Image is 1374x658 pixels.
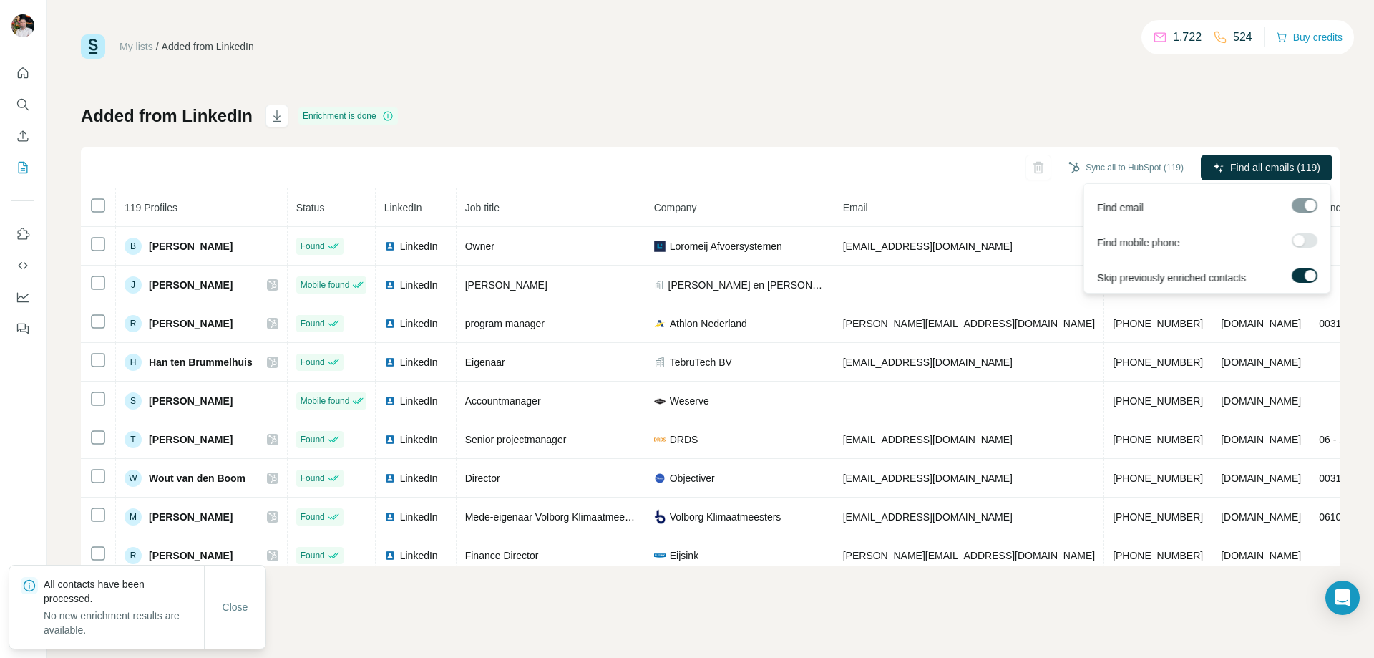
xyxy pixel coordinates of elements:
span: Finance Director [465,550,539,561]
span: [PHONE_NUMBER] [1113,550,1203,561]
span: 119 Profiles [125,202,177,213]
span: [PHONE_NUMBER] [1113,434,1203,445]
button: Search [11,92,34,117]
div: T [125,431,142,448]
button: My lists [11,155,34,180]
span: Han ten Brummelhuis [149,355,253,369]
img: Avatar [11,14,34,37]
span: Found [301,356,325,369]
span: Found [301,317,325,330]
img: LinkedIn logo [384,550,396,561]
button: Close [213,594,258,620]
span: LinkedIn [400,278,438,292]
span: [PHONE_NUMBER] [1113,473,1203,484]
span: [PERSON_NAME] [149,239,233,253]
span: Find all emails (119) [1230,160,1320,175]
span: Athlon Nederland [670,316,747,331]
p: 524 [1233,29,1252,46]
span: LinkedIn [400,316,438,331]
span: [EMAIL_ADDRESS][DOMAIN_NAME] [843,434,1013,445]
span: Close [223,600,248,614]
span: [PERSON_NAME] [149,432,233,447]
span: Accountmanager [465,395,541,407]
img: LinkedIn logo [384,357,396,368]
img: LinkedIn logo [384,395,396,407]
span: Landline [1319,202,1357,213]
span: LinkedIn [400,432,438,447]
span: [DOMAIN_NAME] [1221,357,1301,368]
span: [PERSON_NAME] [149,394,233,408]
div: R [125,547,142,564]
span: Mobile found [301,395,350,407]
span: [DOMAIN_NAME] [1221,318,1301,329]
span: Company [654,202,697,213]
button: Feedback [11,316,34,342]
span: program manager [465,318,545,329]
span: [DOMAIN_NAME] [1221,550,1301,561]
button: Quick start [11,60,34,86]
span: LinkedIn [400,471,438,485]
span: Eigenaar [465,357,505,368]
span: Mede-eigenaar Volborg Klimaatmeesters [465,511,647,523]
h1: Added from LinkedIn [81,105,253,127]
span: Mobile found [301,279,350,291]
span: [EMAIL_ADDRESS][DOMAIN_NAME] [843,473,1013,484]
span: LinkedIn [384,202,422,213]
span: Weserve [670,394,709,408]
span: [PHONE_NUMBER] [1113,357,1203,368]
span: Find mobile phone [1097,236,1179,250]
span: [DOMAIN_NAME] [1221,473,1301,484]
div: Enrichment is done [298,107,398,125]
button: Use Surfe API [11,253,34,279]
img: company-logo [654,473,666,484]
span: Found [301,549,325,562]
span: [EMAIL_ADDRESS][DOMAIN_NAME] [843,357,1013,368]
img: company-logo [654,318,666,329]
span: Objectiver [670,471,715,485]
span: Status [296,202,325,213]
span: Loromeij Afvoersystemen [670,239,782,253]
span: Senior projectmanager [465,434,567,445]
div: S [125,392,142,410]
img: Surfe Logo [81,34,105,59]
span: Skip previously enriched contacts [1097,271,1246,285]
div: W [125,470,142,487]
span: Find email [1097,200,1144,215]
span: [PERSON_NAME] [149,548,233,563]
button: Find all emails (119) [1201,155,1332,180]
span: LinkedIn [400,548,438,563]
span: LinkedIn [400,239,438,253]
span: Wout van den Boom [149,471,245,485]
span: [PHONE_NUMBER] [1113,395,1203,407]
span: [PHONE_NUMBER] [1113,511,1203,523]
img: company-logo [654,550,666,561]
img: company-logo [654,241,666,252]
span: [PERSON_NAME] [149,278,233,292]
span: [EMAIL_ADDRESS][DOMAIN_NAME] [843,511,1013,523]
span: Job title [465,202,500,213]
span: LinkedIn [400,394,438,408]
span: Found [301,240,325,253]
span: [EMAIL_ADDRESS][DOMAIN_NAME] [843,241,1013,252]
img: company-logo [654,434,666,445]
div: J [125,276,142,294]
span: [PHONE_NUMBER] [1113,318,1203,329]
img: company-logo [654,395,666,407]
button: Use Surfe on LinkedIn [11,221,34,247]
span: Found [301,511,325,523]
li: / [156,39,159,54]
span: Found [301,472,325,485]
p: 1,722 [1173,29,1202,46]
span: [PERSON_NAME] [149,316,233,331]
img: LinkedIn logo [384,434,396,445]
span: DRDS [670,432,698,447]
img: LinkedIn logo [384,473,396,484]
button: Buy credits [1276,27,1343,47]
img: LinkedIn logo [384,279,396,291]
button: Sync all to HubSpot (119) [1058,157,1194,178]
img: LinkedIn logo [384,511,396,523]
a: My lists [120,41,153,52]
p: No new enrichment results are available. [44,609,204,637]
span: Owner [465,241,494,252]
div: B [125,238,142,255]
